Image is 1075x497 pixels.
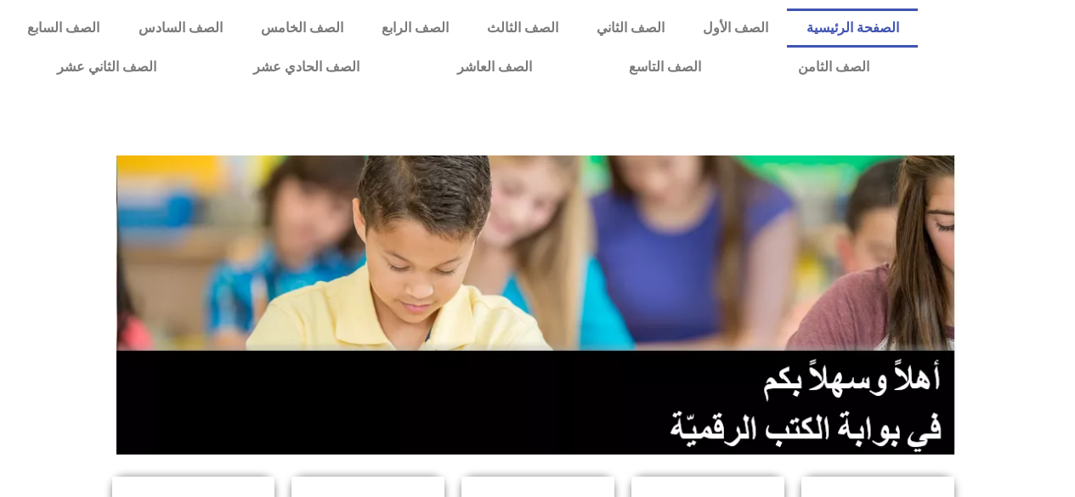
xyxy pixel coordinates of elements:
a: الصف الأول [683,8,787,48]
a: الصف العاشر [409,48,580,87]
a: الصف الحادي عشر [205,48,408,87]
a: الصف الثاني [577,8,683,48]
a: الصف الثالث [467,8,577,48]
a: الصف السابع [8,8,119,48]
a: الصفحة الرئيسية [787,8,918,48]
a: الصف الخامس [241,8,362,48]
a: الصف التاسع [580,48,750,87]
a: الصف السادس [119,8,241,48]
a: الصف الثامن [750,48,918,87]
a: الصف الثاني عشر [8,48,205,87]
a: الصف الرابع [362,8,467,48]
